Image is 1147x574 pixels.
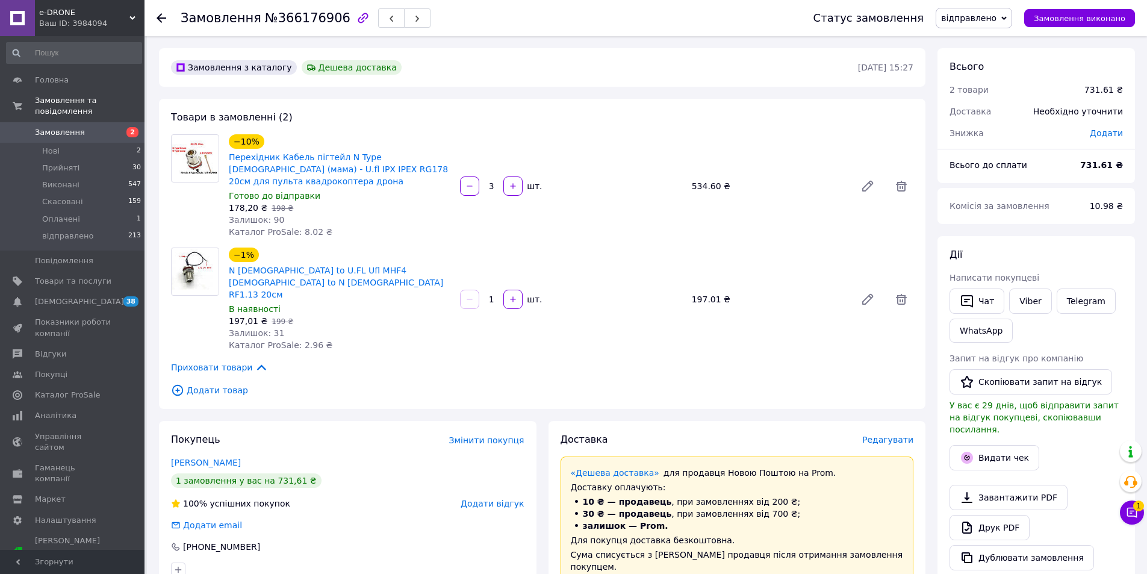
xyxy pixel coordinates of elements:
[813,12,924,24] div: Статус замовлення
[35,276,111,287] span: Товари та послуги
[128,179,141,190] span: 547
[183,499,207,508] span: 100%
[1133,497,1144,508] span: 1
[1057,289,1116,314] a: Telegram
[171,361,268,374] span: Приховати товари
[571,468,659,478] a: «Дешева доставка»
[1090,201,1123,211] span: 10.98 ₴
[950,319,1013,343] a: WhatsApp
[126,127,138,137] span: 2
[571,467,904,479] div: для продавця Новою Поштою на Prom.
[229,203,267,213] span: 178,20 ₴
[950,61,984,72] span: Всього
[862,435,913,445] span: Редагувати
[35,95,145,117] span: Замовлення та повідомлення
[941,13,996,23] span: відправлено
[950,249,962,260] span: Дії
[950,273,1039,282] span: Написати покупцеві
[35,431,111,453] span: Управління сайтом
[950,369,1112,395] button: Скопіювати запит на відгук
[449,435,524,445] span: Змінити покупця
[524,180,543,192] div: шт.
[856,174,880,198] a: Редагувати
[229,248,259,262] div: −1%
[950,85,989,95] span: 2 товари
[42,196,83,207] span: Скасовані
[1120,501,1144,525] button: Чат з покупцем1
[172,140,219,176] img: Перехідник Кабель пігтейл N Type Female (мама) - U.fl IPX IPEX RG178 20см для пульта квадрокоптер...
[229,328,284,338] span: Залишок: 31
[950,354,1083,363] span: Запит на відгук про компанію
[35,369,67,380] span: Покупці
[171,111,293,123] span: Товари в замовленні (2)
[171,458,241,467] a: [PERSON_NAME]
[229,152,448,186] a: Перехідник Кабель пігтейл N Type [DEMOGRAPHIC_DATA] (мама) - U.fl IPX IPEX RG178 20см для пульта ...
[583,509,672,519] span: 30 ₴ — продавець
[858,63,913,72] time: [DATE] 15:27
[6,42,142,64] input: Пошук
[1090,128,1123,138] span: Додати
[229,316,267,326] span: 197,01 ₴
[35,410,76,421] span: Аналітика
[687,291,851,308] div: 197.01 ₴
[950,445,1039,470] button: Видати чек
[229,215,284,225] span: Залишок: 90
[571,508,904,520] li: , при замовленнях від 700 ₴;
[128,231,141,242] span: 213
[181,11,261,25] span: Замовлення
[950,160,1027,170] span: Всього до сплати
[950,201,1049,211] span: Комісія за замовлення
[42,146,60,157] span: Нові
[524,293,543,305] div: шт.
[950,545,1094,570] button: Дублювати замовлення
[950,128,984,138] span: Знижка
[1080,160,1123,170] b: 731.61 ₴
[561,434,608,445] span: Доставка
[461,499,524,508] span: Додати відгук
[950,485,1068,510] a: Завантажити PDF
[272,317,293,326] span: 199 ₴
[171,498,290,510] div: успішних покупок
[157,12,166,24] div: Повернутися назад
[171,434,220,445] span: Покупець
[229,266,443,299] a: N [DEMOGRAPHIC_DATA] to U.FL Ufl MHF4 [DEMOGRAPHIC_DATA] to N [DEMOGRAPHIC_DATA] RF1.13 20см
[35,296,124,307] span: [DEMOGRAPHIC_DATA]
[889,174,913,198] span: Видалити
[171,60,297,75] div: Замовлення з каталогу
[35,390,100,401] span: Каталог ProSale
[182,519,243,531] div: Додати email
[229,191,320,201] span: Готово до відправки
[687,178,851,195] div: 534.60 ₴
[229,340,332,350] span: Каталог ProSale: 2.96 ₴
[128,196,141,207] span: 159
[229,227,332,237] span: Каталог ProSale: 8.02 ₴
[42,231,93,242] span: відправлено
[571,496,904,508] li: , при замовленнях від 200 ₴;
[35,317,111,338] span: Показники роботи компанії
[42,214,80,225] span: Оплачені
[583,521,668,531] span: залишок — Prom.
[35,349,66,360] span: Відгуки
[1026,98,1130,125] div: Необхідно уточнити
[182,541,261,553] div: [PHONE_NUMBER]
[35,494,66,505] span: Маркет
[229,134,264,149] div: −10%
[1084,84,1123,96] div: 731.61 ₴
[571,534,904,546] div: Для покупця доставка безкоштовна.
[265,11,350,25] span: №366176906
[1009,289,1051,314] a: Viber
[302,60,402,75] div: Дешева доставка
[172,249,219,295] img: N FEMALE to U.FL Ufl MHF4 Female to N Female RF1.13 20см
[35,255,93,266] span: Повідомлення
[39,18,145,29] div: Ваш ID: 3984094
[856,287,880,311] a: Редагувати
[950,107,991,116] span: Доставка
[229,304,281,314] span: В наявності
[571,481,904,493] div: Доставку оплачують:
[950,515,1030,540] a: Друк PDF
[137,146,141,157] span: 2
[1034,14,1125,23] span: Замовлення виконано
[171,473,322,488] div: 1 замовлення у вас на 731,61 ₴
[1024,9,1135,27] button: Замовлення виконано
[950,289,1004,314] button: Чат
